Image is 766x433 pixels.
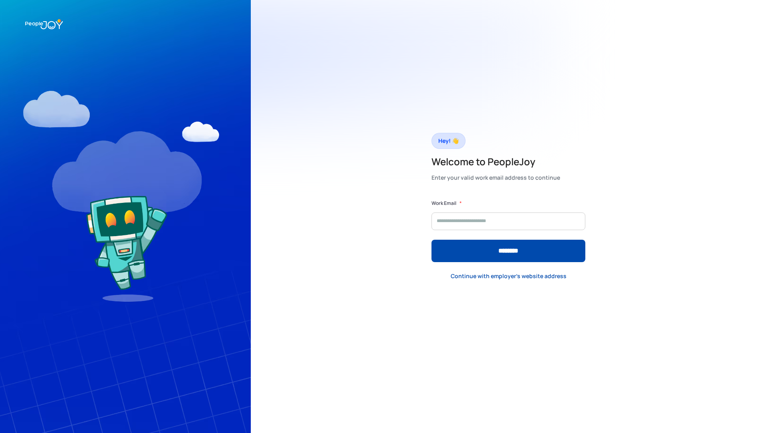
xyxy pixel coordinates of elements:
div: Continue with employer's website address [451,272,566,280]
a: Continue with employer's website address [444,268,573,285]
label: Work Email [431,199,456,207]
form: Form [431,199,585,262]
div: Enter your valid work email address to continue [431,172,560,183]
h2: Welcome to PeopleJoy [431,155,560,168]
div: Hey! 👋 [438,135,459,146]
